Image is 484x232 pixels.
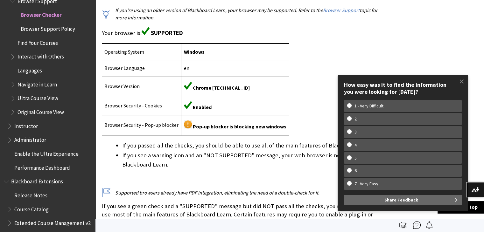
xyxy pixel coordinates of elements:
[18,38,58,46] span: Find Your Courses
[14,148,79,157] span: Enable the Ultra Experience
[347,103,391,109] w-span: 1 - Very Difficult
[102,7,383,21] p: If you're using an older version of Blackboard Learn, your browser may be supported. Refer to the...
[102,189,383,196] p: Supported browsers already have PDF integration, eliminating the need of a double-check for it.
[122,151,383,169] li: If you see a warning icon and an "NOT SUPPORTED" message, your web browser is not supported by Bl...
[18,51,64,60] span: Interact with Others
[413,221,421,229] img: More help
[184,82,192,90] img: Green supported icon
[14,162,70,171] span: Performance Dashboard
[11,176,63,185] span: Blackboard Extensions
[323,7,360,14] a: Browser Support
[193,104,212,110] span: Enabled
[18,79,57,88] span: Navigate in Learn
[384,195,418,205] span: Share Feedback
[102,44,181,60] td: Operating System
[102,96,181,115] td: Browser Security - Cookies
[21,24,75,32] span: Browser Support Policy
[347,155,364,161] w-span: 5
[184,101,192,109] img: Green supported icon
[399,221,407,229] img: Print
[14,204,49,213] span: Course Catalog
[425,221,433,229] img: Follow this page
[102,60,181,76] td: Browser Language
[347,142,364,148] w-span: 4
[102,76,181,96] td: Browser Version
[184,65,189,71] span: en
[102,27,383,37] p: Your browser is:
[344,81,462,95] div: How easy was it to find the information you were looking for [DATE]?
[14,218,91,226] span: Extended Course Management v2
[122,141,383,150] li: If you passed all the checks, you should be able to use all of the main features of Blackboard Le...
[347,116,364,122] w-span: 2
[193,123,286,130] span: Pop-up blocker is blocking new windows
[344,195,462,205] button: Share Feedback
[21,10,62,18] span: Browser Checker
[18,93,58,102] span: Ultra Course View
[14,121,38,129] span: Instructor
[184,120,192,128] img: Yellow warning icon
[18,107,64,115] span: Original Course View
[142,27,150,35] img: Green supported icon
[18,65,42,74] span: Languages
[347,168,364,174] w-span: 6
[347,129,364,135] w-span: 3
[347,181,386,187] w-span: 7 - Very Easy
[14,135,46,143] span: Administrator
[102,115,181,135] td: Browser Security - Pop-up blocker
[14,190,47,199] span: Release Notes
[184,49,205,55] span: Windows
[151,29,183,37] span: SUPPORTED
[193,85,250,91] span: Chrome [TECHNICAL_ID]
